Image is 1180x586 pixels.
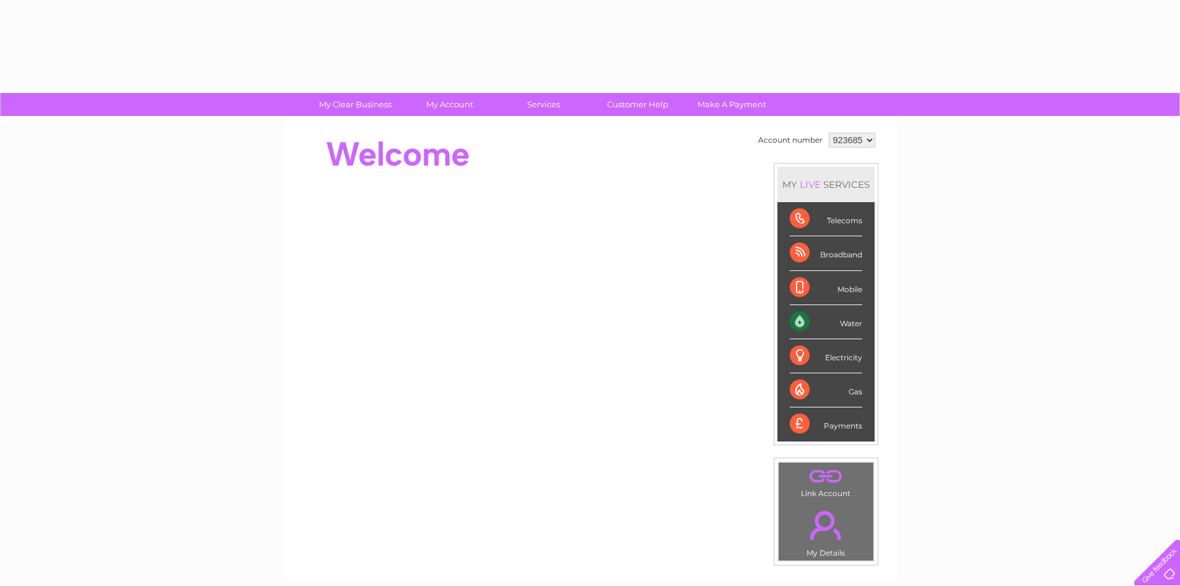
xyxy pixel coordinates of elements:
[790,373,862,407] div: Gas
[778,500,874,561] td: My Details
[755,130,826,151] td: Account number
[790,202,862,236] div: Telecoms
[777,167,875,202] div: MY SERVICES
[797,179,823,190] div: LIVE
[304,93,406,116] a: My Clear Business
[790,271,862,305] div: Mobile
[782,504,870,547] a: .
[782,466,870,487] a: .
[790,236,862,270] div: Broadband
[492,93,595,116] a: Services
[398,93,500,116] a: My Account
[790,339,862,373] div: Electricity
[790,305,862,339] div: Water
[790,407,862,441] div: Payments
[587,93,689,116] a: Customer Help
[681,93,783,116] a: Make A Payment
[778,462,874,501] td: Link Account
